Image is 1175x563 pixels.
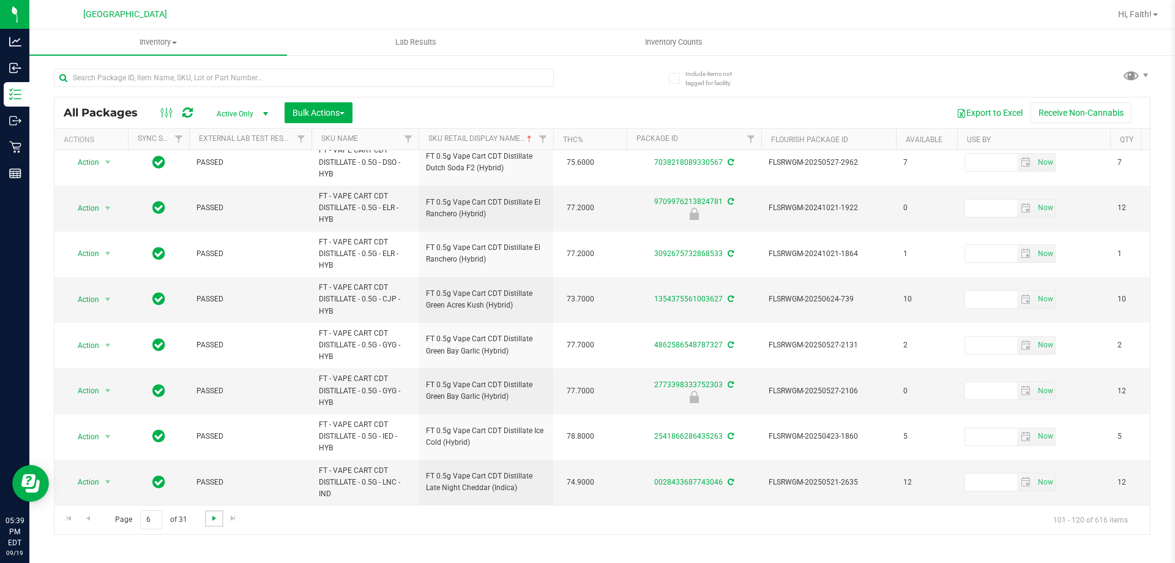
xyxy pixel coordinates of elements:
[319,191,411,226] span: FT - VAPE CART CDT DISTILLATE - 0.5G - ELR - HYB
[319,145,411,180] span: FT - VAPE CART CDT DISTILLATE - 0.5G - DSO - HYB
[60,510,78,527] a: Go to the first page
[9,36,21,48] inline-svg: Analytics
[1017,382,1035,399] span: select
[293,108,345,118] span: Bulk Actions
[196,477,304,488] span: PASSED
[726,380,734,389] span: Sync from Compliance System
[1035,245,1056,263] span: Set Current date
[1035,154,1056,172] span: Set Current date
[319,419,411,455] span: FT - VAPE CART CDT DISTILLATE - 0.5G - IED - HYB
[1117,202,1164,214] span: 12
[426,379,546,402] span: FT 0.5g Vape Cart CDT Distillate Green Bay Garlic (Hybrid)
[636,134,678,143] a: Package ID
[100,291,116,308] span: select
[83,9,167,20] span: [GEOGRAPHIC_DATA]
[319,373,411,409] span: FT - VAPE CART CDT DISTILLATE - 0.5G - GYG - HYB
[625,391,763,403] div: Newly Received
[1035,290,1056,308] span: Set Current date
[629,37,719,48] span: Inventory Counts
[903,385,950,397] span: 0
[319,465,411,501] span: FT - VAPE CART CDT DISTILLATE - 0.5G - LNC - IND
[561,382,600,400] span: 77.7000
[654,478,723,486] a: 0028433687743046
[1035,200,1055,217] span: select
[1035,382,1055,399] span: select
[561,154,600,172] span: 75.6000
[100,474,116,491] span: select
[196,157,304,168] span: PASSED
[654,197,723,206] a: 9709976213824781
[428,134,534,143] a: Sku Retail Display Name
[67,337,100,354] span: Action
[6,515,24,548] p: 05:39 PM EDT
[726,295,734,303] span: Sync from Compliance System
[1117,339,1164,351] span: 2
[1017,245,1035,262] span: select
[67,474,100,491] span: Action
[285,102,352,123] button: Bulk Actions
[533,129,553,149] a: Filter
[1035,474,1055,491] span: select
[726,432,734,440] span: Sync from Compliance System
[1017,337,1035,354] span: select
[319,236,411,272] span: FT - VAPE CART CDT DISTILLATE - 0.5G - ELR - HYB
[1117,248,1164,260] span: 1
[100,154,116,171] span: select
[1035,382,1056,400] span: Set Current date
[426,151,546,174] span: FT 0.5g Vape Cart CDT Distillate Dutch Soda F2 (Hybrid)
[769,293,889,305] span: FLSRWGM-20250624-739
[1017,291,1035,308] span: select
[906,135,942,144] a: Available
[9,115,21,127] inline-svg: Outbound
[287,29,545,55] a: Lab Results
[741,129,761,149] a: Filter
[196,248,304,260] span: PASSED
[769,248,889,260] span: FLSRWGM-20241021-1864
[140,510,162,529] input: 6
[319,282,411,317] span: FT - VAPE CART CDT DISTILLATE - 0.5G - CJP - HYB
[769,339,889,351] span: FLSRWGM-20250527-2131
[1035,428,1055,445] span: select
[291,129,311,149] a: Filter
[1035,199,1056,217] span: Set Current date
[54,69,554,87] input: Search Package ID, Item Name, SKU, Lot or Part Number...
[726,197,734,206] span: Sync from Compliance System
[561,474,600,491] span: 74.9000
[152,336,165,353] span: In Sync
[967,135,991,144] a: Use By
[225,510,242,527] a: Go to the last page
[561,245,600,263] span: 77.2000
[903,431,950,442] span: 5
[1035,291,1055,308] span: select
[152,428,165,445] span: In Sync
[561,336,600,354] span: 77.7000
[1120,135,1133,144] a: Qty
[67,428,100,445] span: Action
[426,425,546,448] span: FT 0.5g Vape Cart CDT Distillate Ice Cold (Hybrid)
[1017,428,1035,445] span: select
[79,510,97,527] a: Go to the previous page
[196,202,304,214] span: PASSED
[9,62,21,74] inline-svg: Inbound
[769,477,889,488] span: FLSRWGM-20250521-2635
[1043,510,1138,529] span: 101 - 120 of 616 items
[152,154,165,171] span: In Sync
[561,290,600,308] span: 73.7000
[67,245,100,262] span: Action
[654,158,723,167] a: 7038218089330567
[563,135,583,144] a: THC%
[949,102,1031,123] button: Export to Excel
[1035,337,1055,354] span: select
[138,134,185,143] a: Sync Status
[205,510,223,527] a: Go to the next page
[1035,428,1056,445] span: Set Current date
[9,88,21,100] inline-svg: Inventory
[100,200,116,217] span: select
[152,290,165,308] span: In Sync
[64,106,150,119] span: All Packages
[426,333,546,357] span: FT 0.5g Vape Cart CDT Distillate Green Bay Garlic (Hybrid)
[426,288,546,311] span: FT 0.5g Vape Cart CDT Distillate Green Acres Kush (Hybrid)
[561,199,600,217] span: 77.2000
[903,339,950,351] span: 2
[726,478,734,486] span: Sync from Compliance System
